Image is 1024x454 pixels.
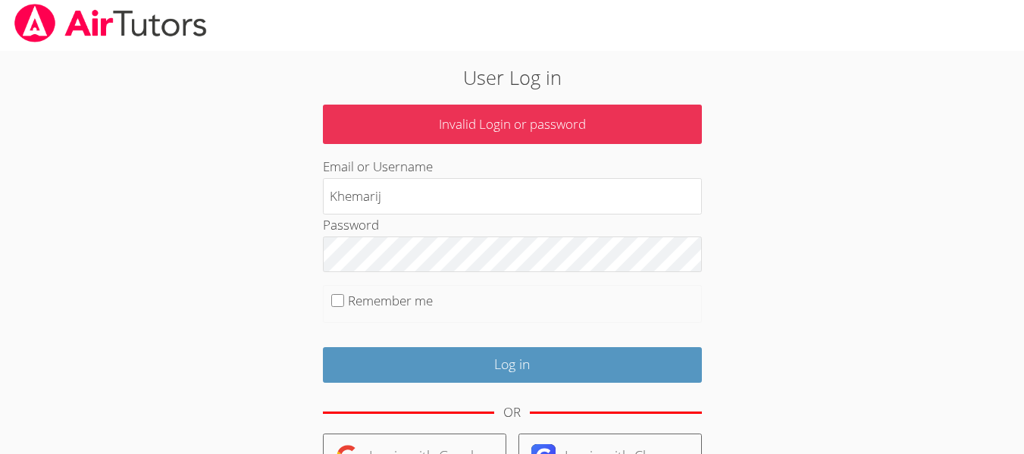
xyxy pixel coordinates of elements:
label: Password [323,216,379,233]
label: Email or Username [323,158,433,175]
img: airtutors_banner-c4298cdbf04f3fff15de1276eac7730deb9818008684d7c2e4769d2f7ddbe033.png [13,4,208,42]
h2: User Log in [236,63,789,92]
label: Remember me [348,292,433,309]
div: OR [503,402,521,424]
p: Invalid Login or password [323,105,702,145]
input: Log in [323,347,702,383]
